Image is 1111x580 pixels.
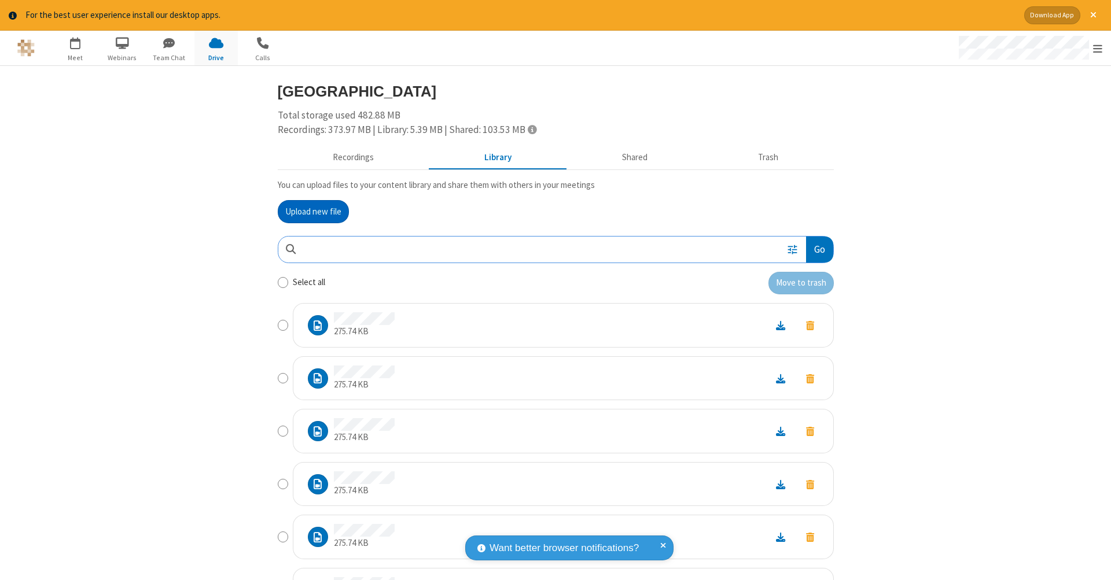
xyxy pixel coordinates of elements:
[334,325,395,338] p: 275.74 KB
[54,53,97,63] span: Meet
[278,179,834,192] p: You can upload files to your content library and share them with others in your meetings
[796,423,825,439] button: Move to trash
[148,53,191,63] span: Team Chat
[101,53,144,63] span: Webinars
[334,431,395,444] p: 275.74 KB
[796,529,825,545] button: Move to trash
[528,124,536,134] span: Totals displayed include files that have been moved to the trash.
[278,146,429,168] button: Recorded meetings
[766,530,796,544] a: Download file
[768,272,834,295] button: Move to trash
[25,9,1016,22] div: For the best user experience install our desktop apps.
[948,31,1111,65] div: Open menu
[4,31,47,65] button: Logo
[766,372,796,385] a: Download file
[490,541,639,556] span: Want better browser notifications?
[194,53,238,63] span: Drive
[334,484,395,497] p: 275.74 KB
[334,378,395,391] p: 275.74 KB
[806,237,833,263] button: Go
[278,83,834,99] h3: [GEOGRAPHIC_DATA]
[241,53,285,63] span: Calls
[567,146,703,168] button: Shared during meetings
[278,123,834,138] div: Recordings: 373.97 MB | Library: 5.39 MB | Shared: 103.53 MB
[334,537,395,550] p: 275.74 KB
[766,478,796,491] a: Download file
[796,317,825,333] button: Move to trash
[293,276,325,289] label: Select all
[1084,6,1102,24] button: Close alert
[429,146,567,168] button: Content library
[17,39,35,57] img: QA Selenium DO NOT DELETE OR CHANGE
[766,424,796,438] a: Download file
[796,476,825,492] button: Move to trash
[766,319,796,332] a: Download file
[278,108,834,138] div: Total storage used 482.88 MB
[1024,6,1080,24] button: Download App
[703,146,834,168] button: Trash
[796,371,825,386] button: Move to trash
[278,200,349,223] button: Upload new file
